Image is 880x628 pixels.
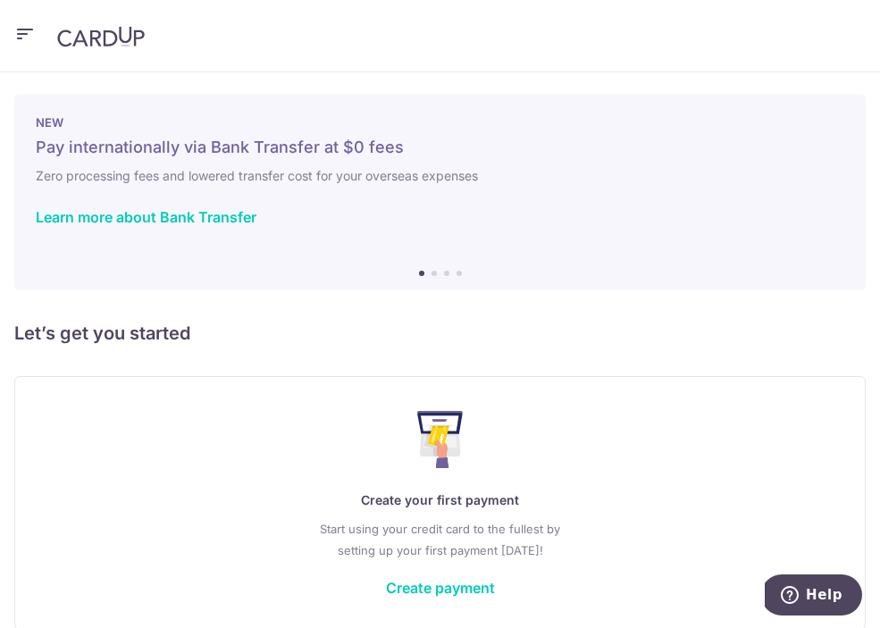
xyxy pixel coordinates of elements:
[51,518,829,561] p: Start using your credit card to the fullest by setting up your first payment [DATE]!
[417,411,463,468] img: Make Payment
[36,137,844,158] h5: Pay internationally via Bank Transfer at $0 fees
[36,165,844,187] h6: Zero processing fees and lowered transfer cost for your overseas expenses
[36,115,844,130] p: NEW
[57,26,145,47] img: CardUp
[14,319,866,347] h5: Let’s get you started
[386,579,495,597] a: Create payment
[765,574,862,619] iframe: Opens a widget where you can find more information
[36,208,256,226] a: Learn more about Bank Transfer
[51,490,829,511] p: Create your first payment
